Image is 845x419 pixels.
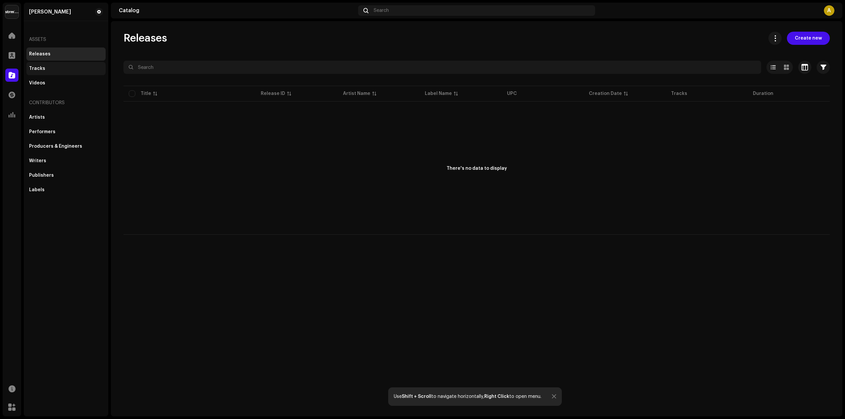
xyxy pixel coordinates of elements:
[26,125,106,138] re-m-nav-item: Performers
[29,158,46,164] div: Writers
[29,129,55,135] div: Performers
[123,32,167,45] span: Releases
[29,115,45,120] div: Artists
[29,9,71,15] div: Alvah Angelrune
[26,32,106,47] re-a-nav-header: Assets
[795,32,822,45] span: Create new
[447,165,507,172] div: There's no data to display
[787,32,830,45] button: Create new
[29,80,45,86] div: Videos
[29,51,51,57] div: Releases
[29,66,45,71] div: Tracks
[26,154,106,167] re-m-nav-item: Writers
[26,62,106,75] re-m-nav-item: Tracks
[394,394,541,399] div: Use to navigate horizontally, to open menu.
[5,5,18,18] img: 408b884b-546b-4518-8448-1008f9c76b02
[123,61,761,74] input: Search
[29,187,45,193] div: Labels
[26,140,106,153] re-m-nav-item: Producers & Engineers
[26,76,106,90] re-m-nav-item: Videos
[402,394,431,399] strong: Shift + Scroll
[26,47,106,61] re-m-nav-item: Releases
[26,183,106,196] re-m-nav-item: Labels
[26,111,106,124] re-m-nav-item: Artists
[484,394,509,399] strong: Right Click
[374,8,389,13] span: Search
[119,8,355,13] div: Catalog
[26,95,106,111] re-a-nav-header: Contributors
[26,169,106,182] re-m-nav-item: Publishers
[824,5,834,16] div: A
[29,173,54,178] div: Publishers
[29,144,82,149] div: Producers & Engineers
